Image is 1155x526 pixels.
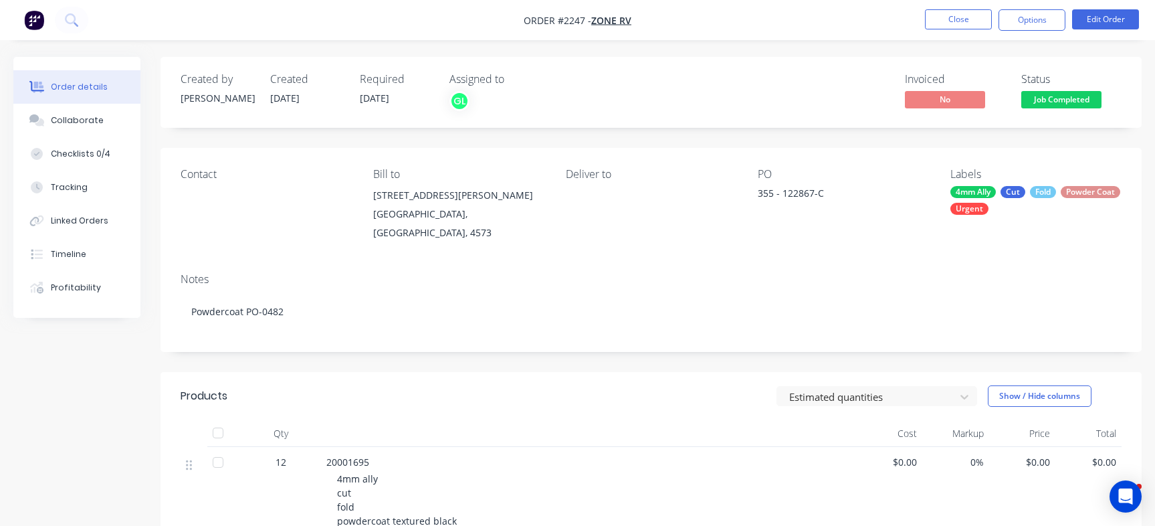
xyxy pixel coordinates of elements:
span: 12 [276,455,286,469]
div: Powdercoat PO-0482 [181,291,1122,332]
button: Edit Order [1072,9,1139,29]
div: [STREET_ADDRESS][PERSON_NAME][GEOGRAPHIC_DATA], [GEOGRAPHIC_DATA], 4573 [373,186,544,242]
span: $0.00 [994,455,1050,469]
div: Bill to [373,168,544,181]
button: Linked Orders [13,204,140,238]
div: [PERSON_NAME] [181,91,254,105]
span: Job Completed [1021,91,1101,108]
div: Created [270,73,344,86]
button: Close [925,9,992,29]
div: Labels [950,168,1122,181]
div: Deliver to [566,168,737,181]
button: Timeline [13,238,140,271]
div: Created by [181,73,254,86]
div: Cost [856,420,922,447]
span: $0.00 [1061,455,1116,469]
div: Checklists 0/4 [51,148,110,160]
button: Options [999,9,1065,31]
div: Price [989,420,1055,447]
div: Status [1021,73,1122,86]
button: Tracking [13,171,140,204]
div: Notes [181,273,1122,286]
div: Required [360,73,433,86]
div: Fold [1030,186,1056,198]
span: Order #2247 - [524,14,591,27]
div: Cut [1001,186,1025,198]
div: Linked Orders [51,215,108,227]
div: Urgent [950,203,988,215]
div: Open Intercom Messenger [1110,480,1142,513]
button: Show / Hide columns [988,385,1091,407]
div: Collaborate [51,114,104,126]
span: [DATE] [360,92,389,104]
button: Profitability [13,271,140,304]
button: Collaborate [13,104,140,137]
a: Zone RV [591,14,631,27]
div: Qty [241,420,321,447]
button: Order details [13,70,140,104]
span: [DATE] [270,92,300,104]
span: $0.00 [861,455,917,469]
div: 4mm Ally [950,186,996,198]
div: Invoiced [905,73,1005,86]
div: [GEOGRAPHIC_DATA], [GEOGRAPHIC_DATA], 4573 [373,205,544,242]
button: Checklists 0/4 [13,137,140,171]
div: Total [1055,420,1122,447]
div: Markup [922,420,988,447]
span: 0% [928,455,983,469]
div: 355 - 122867-C [758,186,925,205]
span: 20001695 [326,456,369,468]
div: Powder Coat [1061,186,1120,198]
div: Profitability [51,282,101,294]
div: Tracking [51,181,88,193]
div: PO [758,168,929,181]
div: Timeline [51,248,86,260]
div: Contact [181,168,352,181]
div: Products [181,388,227,404]
span: No [905,91,985,108]
img: Factory [24,10,44,30]
button: Job Completed [1021,91,1101,111]
button: GL [449,91,469,111]
div: [STREET_ADDRESS][PERSON_NAME] [373,186,544,205]
div: Order details [51,81,108,93]
div: Assigned to [449,73,583,86]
